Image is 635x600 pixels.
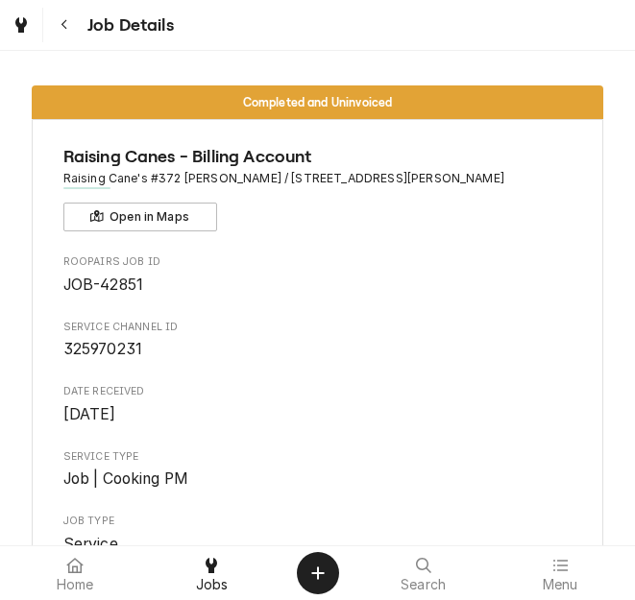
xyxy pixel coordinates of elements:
[401,577,446,592] span: Search
[57,577,94,592] span: Home
[63,254,573,296] div: Roopairs Job ID
[63,170,573,187] span: Address
[8,550,142,596] a: Home
[63,449,573,465] span: Service Type
[63,274,573,297] span: Roopairs Job ID
[63,338,573,361] span: Service Channel ID
[47,8,82,42] button: Navigate back
[63,514,573,529] span: Job Type
[63,449,573,491] div: Service Type
[63,276,143,294] span: JOB-42851
[493,550,627,596] a: Menu
[63,468,573,491] span: Service Type
[63,144,573,170] span: Name
[297,552,339,594] button: Create Object
[63,340,142,358] span: 325970231
[63,469,189,488] span: Job | Cooking PM
[144,550,279,596] a: Jobs
[63,320,573,335] span: Service Channel ID
[63,533,573,556] span: Job Type
[63,405,116,423] span: [DATE]
[356,550,491,596] a: Search
[82,12,174,38] span: Job Details
[63,535,118,553] span: Service
[63,203,217,231] button: Open in Maps
[4,8,38,42] a: Go to Jobs
[196,577,229,592] span: Jobs
[63,320,573,361] div: Service Channel ID
[63,144,573,231] div: Client Information
[63,254,573,270] span: Roopairs Job ID
[32,85,603,119] div: Status
[63,384,573,399] span: Date Received
[543,577,578,592] span: Menu
[63,384,573,425] div: Date Received
[63,403,573,426] span: Date Received
[63,514,573,555] div: Job Type
[243,96,393,108] span: Completed and Uninvoiced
